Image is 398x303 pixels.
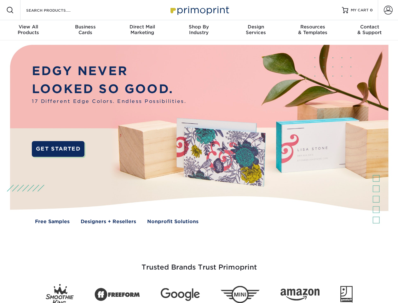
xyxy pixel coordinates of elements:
span: 17 Different Edge Colors. Endless Possibilities. [32,98,186,105]
div: Services [228,24,284,35]
a: Resources& Templates [284,20,341,40]
p: LOOKED SO GOOD. [32,80,186,98]
div: & Support [341,24,398,35]
a: DesignServices [228,20,284,40]
span: 0 [370,8,373,12]
span: Direct Mail [114,24,170,30]
a: Nonprofit Solutions [147,218,199,225]
div: Cards [57,24,113,35]
a: Shop ByIndustry [170,20,227,40]
span: Design [228,24,284,30]
span: Resources [284,24,341,30]
a: GET STARTED [32,141,84,157]
img: Amazon [280,289,320,301]
span: MY CART [351,8,369,13]
a: Direct MailMarketing [114,20,170,40]
div: Marketing [114,24,170,35]
a: Free Samples [35,218,70,225]
a: Designers + Resellers [81,218,136,225]
input: SEARCH PRODUCTS..... [26,6,87,14]
img: Goodwill [340,286,353,303]
span: Business [57,24,113,30]
h3: Trusted Brands Trust Primoprint [15,248,384,279]
span: Shop By [170,24,227,30]
div: & Templates [284,24,341,35]
img: Primoprint [168,3,231,17]
img: Google [161,288,200,301]
p: EDGY NEVER [32,62,186,80]
a: Contact& Support [341,20,398,40]
div: Industry [170,24,227,35]
a: BusinessCards [57,20,113,40]
span: Contact [341,24,398,30]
